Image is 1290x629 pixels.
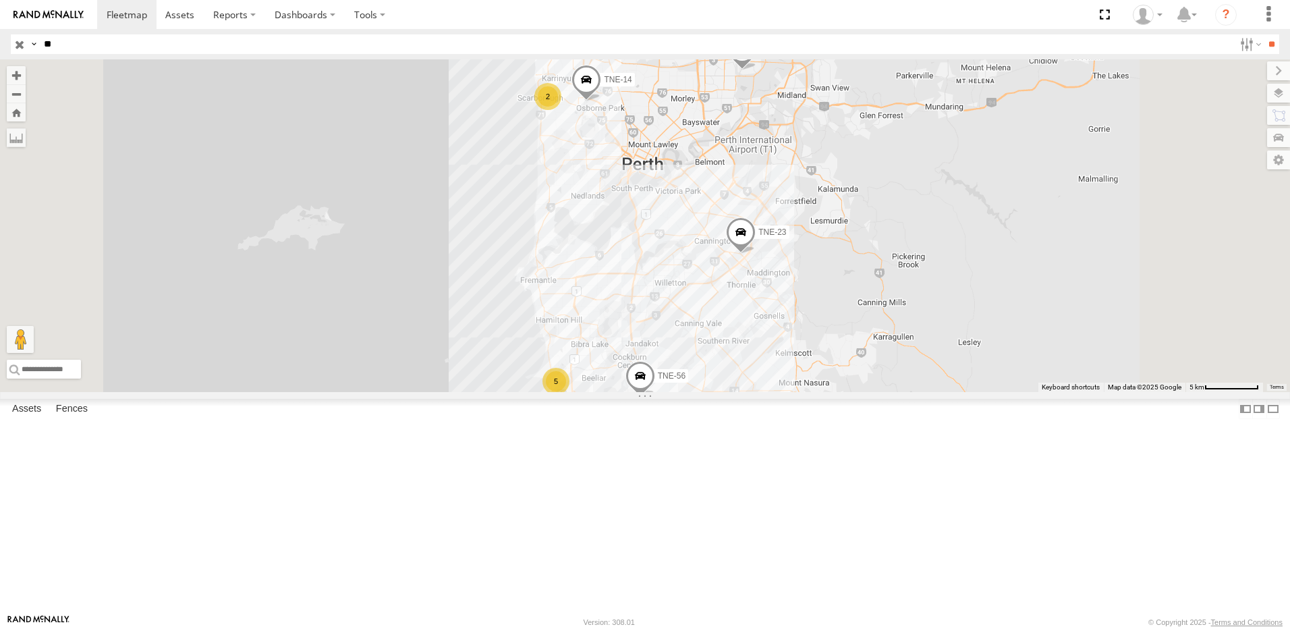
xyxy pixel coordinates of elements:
[1211,618,1283,626] a: Terms and Conditions
[1189,383,1204,391] span: 5 km
[1239,399,1252,418] label: Dock Summary Table to the Left
[1042,383,1100,392] button: Keyboard shortcuts
[49,400,94,418] label: Fences
[13,10,84,20] img: rand-logo.svg
[7,616,69,629] a: Visit our Website
[1108,383,1181,391] span: Map data ©2025 Google
[7,103,26,121] button: Zoom Home
[28,34,39,54] label: Search Query
[758,227,786,237] span: TNE-23
[5,400,48,418] label: Assets
[7,66,26,84] button: Zoom in
[1267,151,1290,169] label: Map Settings
[534,83,561,110] div: 2
[1270,385,1284,390] a: Terms (opens in new tab)
[1235,34,1264,54] label: Search Filter Options
[1128,5,1167,25] div: Michaella Mc Laughlin
[1148,618,1283,626] div: © Copyright 2025 -
[7,326,34,353] button: Drag Pegman onto the map to open Street View
[542,368,569,395] div: 5
[1185,383,1263,392] button: Map Scale: 5 km per 77 pixels
[604,75,632,84] span: TNE-14
[1215,4,1237,26] i: ?
[1252,399,1266,418] label: Dock Summary Table to the Right
[584,618,635,626] div: Version: 308.01
[7,84,26,103] button: Zoom out
[1266,399,1280,418] label: Hide Summary Table
[7,128,26,147] label: Measure
[658,371,685,380] span: TNE-56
